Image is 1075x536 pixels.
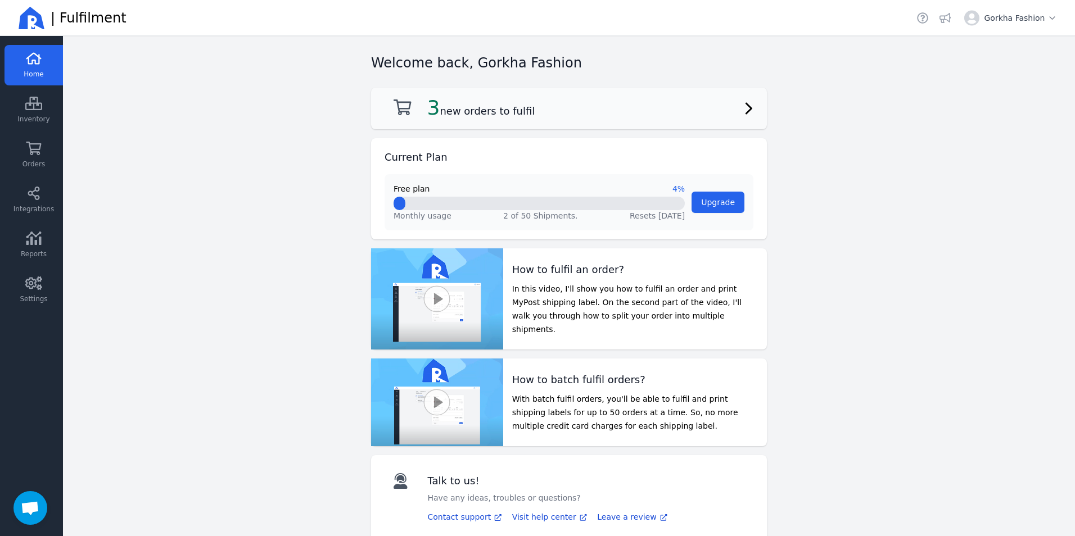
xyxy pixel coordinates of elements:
span: Integrations [13,205,54,214]
span: Have any ideas, troubles or questions? [428,493,581,502]
span: Visit help center [512,512,576,521]
a: Contact support [428,511,503,523]
a: Visit help center [512,511,589,523]
img: Ricemill Logo [18,4,45,31]
span: | Fulfilment [51,9,127,27]
h2: Talk to us! [428,473,581,489]
span: Home [24,70,43,79]
span: Orders [22,160,45,169]
span: 2 of 50 Shipments. [503,211,577,220]
h2: Current Plan [385,149,448,165]
span: Leave a review [597,512,656,521]
span: Reports [21,249,47,258]
span: 3 [427,96,440,119]
span: Free plan [394,183,430,194]
a: Leave a review [597,511,669,523]
span: Gorkha Fashion [984,12,1057,24]
span: Upgrade [701,198,735,207]
p: With batch fulfil orders, you'll be able to fulfil and print shipping labels for up to 50 orders ... [512,392,758,433]
span: Resets [DATE] [630,211,685,220]
span: Inventory [17,115,49,124]
span: Monthly usage [394,210,451,221]
p: In this video, I'll show you how to fulfil an order and print MyPost shipping label. On the secon... [512,282,758,336]
h2: How to fulfil an order? [512,262,758,278]
span: 4% [672,183,685,194]
span: Settings [20,294,47,303]
h2: new orders to fulfil [427,97,535,119]
h2: Welcome back, Gorkha Fashion [371,54,582,72]
button: Upgrade [692,192,744,213]
span: Contact support [428,512,491,521]
a: Helpdesk [915,10,931,26]
div: Open chat [13,491,47,525]
button: Gorkha Fashion [960,6,1062,30]
h2: How to batch fulfil orders? [512,372,758,388]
